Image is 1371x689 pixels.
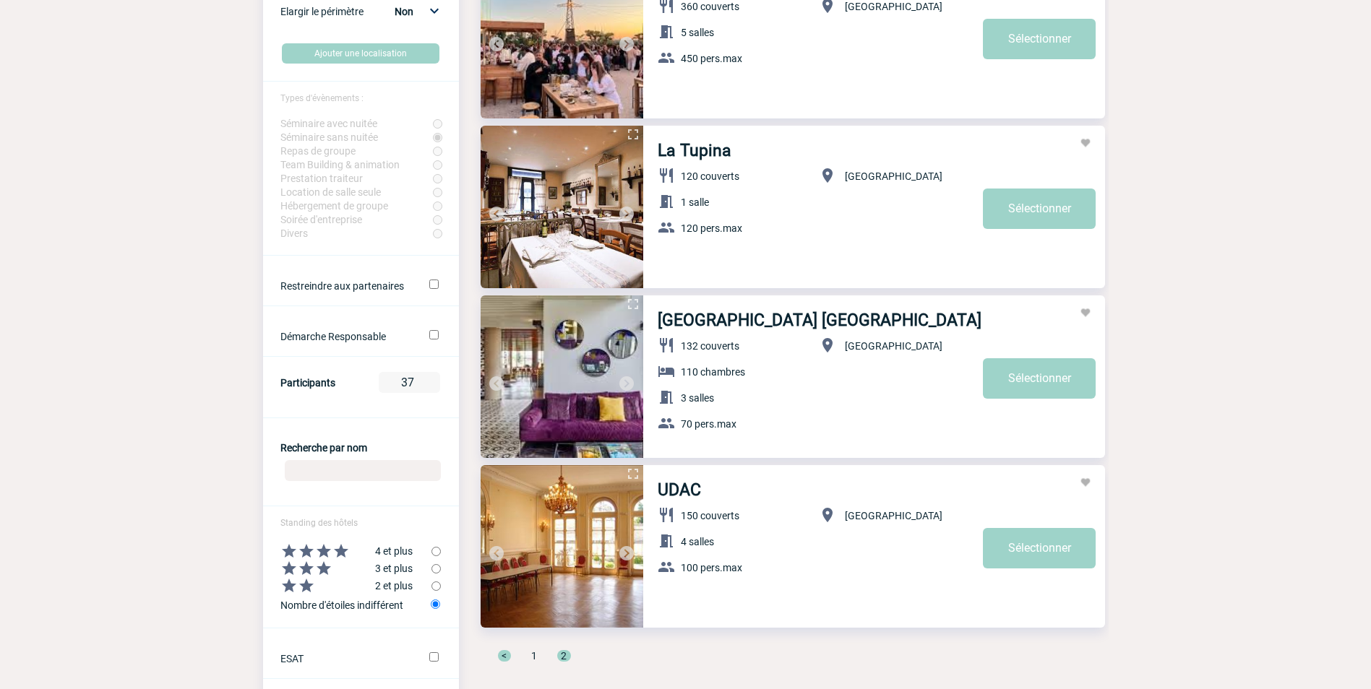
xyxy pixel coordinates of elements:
img: baseline_location_on_white_24dp-b.png [819,337,836,354]
label: Hébergement de groupe [280,200,433,212]
img: baseline_group_white_24dp-b.png [658,219,675,236]
img: baseline_group_white_24dp-b.png [658,558,675,576]
img: baseline_meeting_room_white_24dp-b.png [658,389,675,406]
span: 120 pers.max [681,222,742,234]
label: Prestation traiteur [280,173,433,184]
span: [GEOGRAPHIC_DATA] [845,510,942,521]
label: Séminaire avec nuitée [280,118,433,129]
img: baseline_location_on_white_24dp-b.png [819,167,836,184]
img: baseline_group_white_24dp-b.png [658,415,675,432]
input: Ne filtrer que sur les établissements ayant un partenariat avec IME [429,279,439,289]
img: Ajouter aux favoris [1080,137,1091,149]
span: 100 pers.max [681,562,742,573]
span: 150 couverts [681,510,739,521]
label: Démarche Responsable [280,331,410,342]
label: Séminaire sans nuitée [280,131,433,143]
img: baseline_group_white_24dp-b.png [658,49,675,66]
img: baseline_restaurant_white_24dp-b.png [658,167,675,184]
img: Ajouter aux favoris [1080,477,1091,488]
label: Team Building & animation [280,159,433,170]
img: 2.jpg [481,295,643,458]
label: Nombre d'étoiles indifférent [280,594,431,614]
a: Sélectionner [983,19,1096,59]
span: 360 couverts [681,1,739,12]
img: baseline_hotel_white_24dp-b.png [658,363,675,380]
span: [GEOGRAPHIC_DATA] [845,1,942,12]
span: < [498,650,511,662]
img: baseline_restaurant_white_24dp-b.png [658,337,675,354]
span: Standing des hôtels [280,518,358,528]
button: Ajouter une localisation [282,43,439,64]
img: baseline_meeting_room_white_24dp-b.png [658,532,675,550]
span: 4 salles [681,536,714,547]
a: La Tupina [658,141,731,160]
div: Elargir le périmètre [280,2,444,32]
label: Participants [280,377,335,389]
span: 2 [557,650,571,662]
img: Ajouter aux favoris [1080,307,1091,318]
span: 1 [531,650,537,662]
span: 132 couverts [681,340,739,352]
span: 110 chambres [681,366,745,378]
a: [GEOGRAPHIC_DATA] [GEOGRAPHIC_DATA] [658,311,981,330]
label: Ne filtrer que sur les établissements ayant un partenariat avec IME [280,280,410,292]
span: 1 salle [681,196,709,208]
a: Sélectionner [983,358,1096,399]
label: Recherche par nom [280,442,367,454]
span: 5 salles [681,27,714,38]
label: 4 et plus [263,542,431,560]
label: ESAT [280,653,410,664]
a: Sélectionner [983,188,1096,229]
a: UDAC [658,480,701,500]
span: 3 salles [681,392,714,404]
a: Sélectionner [983,528,1096,568]
span: [GEOGRAPHIC_DATA] [845,170,942,182]
span: 120 couverts [681,170,739,182]
span: 70 pers.max [681,418,736,430]
span: [GEOGRAPHIC_DATA] [845,340,942,352]
img: 3.jpg [481,126,643,288]
label: Location de salle seule [280,186,433,198]
label: Divers [280,227,433,239]
img: baseline_location_on_white_24dp-b.png [819,506,836,524]
label: 2 et plus [263,577,431,594]
label: Repas de groupe [280,145,433,157]
span: 450 pers.max [681,53,742,64]
img: baseline_restaurant_white_24dp-b.png [658,506,675,524]
label: Soirée d'entreprise [280,214,433,225]
label: 3 et plus [263,560,431,577]
span: Types d'évènements : [280,93,364,103]
img: baseline_meeting_room_white_24dp-b.png [658,193,675,210]
img: baseline_meeting_room_white_24dp-b.png [658,23,675,40]
img: 1.jpg [481,465,643,628]
input: Démarche Responsable [429,330,439,339]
